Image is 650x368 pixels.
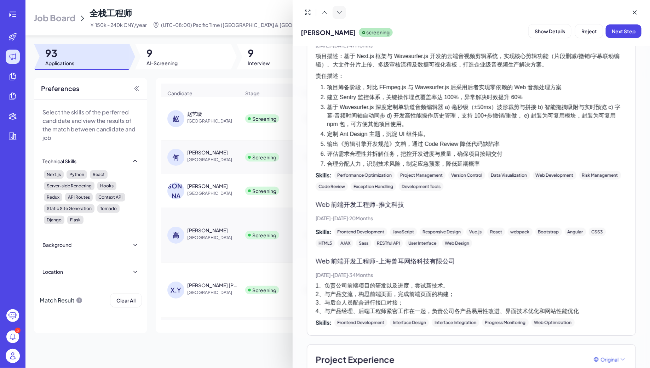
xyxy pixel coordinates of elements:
[397,171,445,180] div: Project Management
[316,239,335,248] div: HTML5
[316,353,395,366] span: Project Experience
[529,24,571,38] button: Show Details
[482,318,529,327] div: Progress Monitoring
[390,228,417,236] div: JavaScript
[374,239,403,248] div: RESTful API
[399,182,443,191] div: Development Tools
[301,28,356,37] span: [PERSON_NAME]
[327,103,627,129] li: 基于 Wavesurfer.js 深度定制单轨道音频编辑器 a) 毫秒级（±50ms）波形裁剪与拼接 b) 智能拖拽吸附与实时预览 c) 字幕-音频时间轴自动同步 d) 开发高性能操作历史管理，...
[316,52,627,69] p: 项目描述：基于 Next.js 框架与 Wavesurfer.js 开发的云端音视频剪辑系统，实现核心剪辑功能（片段删减/撤销/字幕联动编辑）、大文件分片上传、多级审核流程及数据可视化看板，打造...
[316,182,348,191] div: Code Review
[575,24,603,38] button: Reject
[316,256,627,266] p: Web 前端开发工程师 - 上海兽耳网络科技有限公司
[535,228,562,236] div: Bootstrap
[316,215,627,222] p: [DATE] - [DATE] · 20 Months
[405,239,439,248] div: User Interface
[334,171,395,180] div: Performance Optimization
[466,228,484,236] div: Vue.js
[327,83,627,92] li: 项目筹备阶段，对比 FFmpeg.js 与 Wavesurfer.js 后采用后者实现零依赖的 Web 音频处理方案
[316,228,332,236] span: Skills:
[356,239,371,248] div: Sass
[390,318,429,327] div: Interface Design
[488,171,530,180] div: Data Visualization
[612,28,635,34] span: Next Step
[531,318,575,327] div: Web Optimization
[432,318,479,327] div: Interface Integration
[533,171,576,180] div: Web Development
[316,72,627,80] p: 责任描述：
[442,239,472,248] div: Web Design
[508,228,533,236] div: webpack
[606,24,642,38] button: Next Step
[589,228,606,236] div: CSS3
[316,199,627,209] p: Web 前端开发工程师 - 推文科技
[600,356,619,363] span: Original
[327,93,627,102] li: 建立 Sentry 监控体系，关键操作埋点覆盖率达 100%，异常解决时效提升 60%
[579,171,621,180] div: Risk Management
[351,182,396,191] div: Exception Handling
[316,171,332,180] span: Skills:
[535,28,565,34] span: Show Details
[367,29,390,36] p: screening
[327,130,627,138] li: 定制 Ant Design 主题，沉淀 UI 组件库。
[327,140,627,148] li: 输出《剪辑引擎开发规范》文档，通过 Code Review 降低代码缺陷率
[565,228,586,236] div: Angular
[581,28,597,34] span: Reject
[316,318,332,327] span: Skills:
[487,228,505,236] div: React
[338,239,353,248] div: AJAX
[334,318,387,327] div: Frontend Development
[316,271,627,279] p: [DATE] - [DATE] · 34 Months
[420,228,464,236] div: Responsive Design
[327,150,627,158] li: 评估需求合理性并拆解任务，把控开发进度与质量，确保项目按期交付
[316,282,627,316] p: 1、负责公司前端项目的研发以及进度，尝试新技术。 2、与产品交流，构思前端页面，完成前端页面的构建； 3、与后台人员配合进行接口对接； 4、与产品经理、后端工程师紧密工作在一起，负责公司各产品易...
[334,228,387,236] div: Frontend Development
[448,171,485,180] div: Version Control
[327,160,627,168] li: 合理分配人力，识别技术风险，制定应急预案，降低延期概率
